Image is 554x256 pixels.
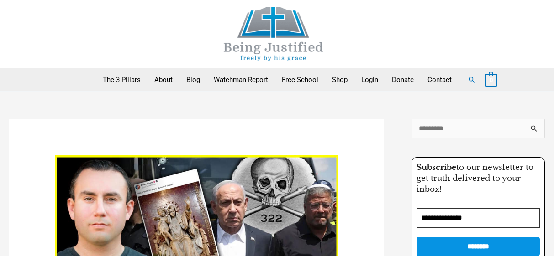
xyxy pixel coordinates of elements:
[385,68,421,91] a: Donate
[179,68,207,91] a: Blog
[417,208,540,228] input: Email Address *
[275,68,325,91] a: Free School
[96,68,459,91] nav: Primary Site Navigation
[207,68,275,91] a: Watchman Report
[490,77,493,83] span: 0
[354,68,385,91] a: Login
[421,68,459,91] a: Contact
[325,68,354,91] a: Shop
[148,68,179,91] a: About
[417,163,456,172] strong: Subscribe
[96,68,148,91] a: The 3 Pillars
[417,163,533,194] span: to our newsletter to get truth delivered to your inbox!
[205,7,342,61] img: Being Justified
[468,76,476,84] a: Search button
[485,76,497,84] a: View Shopping Cart, empty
